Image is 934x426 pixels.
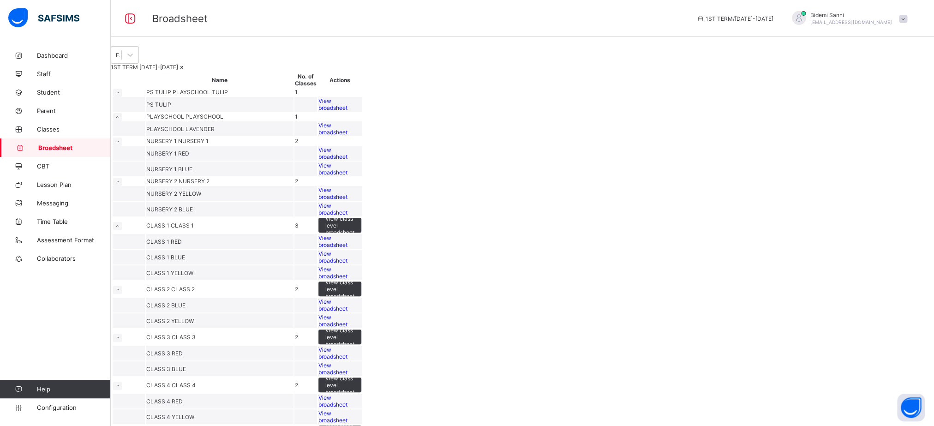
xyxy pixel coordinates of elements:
a: View broadsheet [318,97,361,111]
a: View class level broadsheet [318,218,361,225]
span: 2 [295,178,298,185]
th: Name [146,72,293,87]
span: NURSERY 1 BLUE [146,166,192,173]
span: CLASS 3 RED [146,350,183,357]
span: View class level broadsheet [325,279,354,300]
span: CLASS 4 [172,382,196,389]
span: CLASS 1 BLUE [146,254,185,261]
a: View broadsheet [318,362,361,376]
span: Staff [37,70,111,78]
span: Bidemi Sanni [810,12,892,18]
a: View broadsheet [318,234,361,248]
span: 2 [295,334,298,341]
span: Time Table [37,218,111,225]
span: CLASS 2 BLUE [146,302,186,309]
span: Parent [37,107,111,114]
span: CLASS 3 [172,334,196,341]
a: View class level broadsheet [318,282,361,288]
span: Dashboard [37,52,111,59]
span: View broadsheet [318,266,347,280]
span: NURSERY 1 RED [146,150,189,157]
span: 1ST TERM [DATE]-[DATE] [111,64,178,71]
a: View class level broadsheet [318,330,361,336]
span: CLASS 2 YELLOW [146,318,194,324]
span: View broadsheet [318,410,347,424]
a: View broadsheet [318,186,361,200]
span: PLAYSCHOOL [146,113,186,120]
span: CLASS 3 BLUE [146,366,186,372]
span: 1 [295,113,298,120]
a: View broadsheet [318,250,361,264]
a: View broadsheet [318,202,361,216]
span: PS TULIP [146,101,171,108]
a: View broadsheet [318,122,361,136]
span: NURSERY 2 BLUE [146,206,193,213]
span: CLASS 4 RED [146,398,183,405]
span: Help [37,385,110,393]
span: NURSERY 2 [146,178,179,185]
span: NURSERY 1 [146,138,178,144]
span: Assessment Format [37,236,111,244]
span: View broadsheet [318,162,347,176]
span: Collaborators [37,255,111,262]
img: safsims [8,8,79,28]
span: Configuration [37,404,110,411]
button: Open asap [897,394,925,421]
span: CLASS 2 [171,286,195,293]
a: View broadsheet [318,146,361,160]
span: NURSERY 2 YELLOW [146,190,201,197]
a: View broadsheet [318,394,361,408]
th: Actions [318,72,362,87]
span: View broadsheet [318,97,347,111]
a: View broadsheet [318,298,361,312]
span: View class level broadsheet [325,327,354,348]
span: PLAYSCHOOL LAVENDER [146,126,215,132]
span: Classes [37,126,111,133]
span: Broadsheet [152,12,208,24]
a: View class level broadsheet [318,378,361,384]
span: PLAYSCHOOL [186,113,223,120]
th: No. of Classes [294,72,317,87]
span: Messaging [37,199,111,207]
span: CLASS 1 RED [146,238,182,245]
span: View broadsheet [318,146,347,160]
a: View broadsheet [318,266,361,280]
span: CLASS 4 [146,382,172,389]
span: CBT [37,162,111,170]
span: NURSERY 2 [179,178,210,185]
span: 1 [295,89,298,96]
a: View broadsheet [318,410,361,424]
span: [EMAIL_ADDRESS][DOMAIN_NAME] [810,19,892,25]
span: 2 [295,382,298,389]
span: View broadsheet [318,314,347,328]
a: View broadsheet [318,346,361,360]
span: CLASS 4 YELLOW [146,414,194,420]
span: View broadsheet [318,186,347,200]
span: View broadsheet [318,362,347,376]
span: CLASS 1 [171,222,194,229]
span: Lesson Plan [37,181,111,188]
span: CLASS 1 [146,222,171,229]
span: 2 [295,286,298,293]
span: PLAYSCHOOL TULIP [173,89,228,96]
span: View broadsheet [318,250,347,264]
span: View broadsheet [318,202,347,216]
span: View class level broadsheet [325,215,354,236]
span: View class level broadsheet [325,375,354,396]
span: Student [37,89,111,96]
span: Broadsheet [38,144,111,151]
span: View broadsheet [318,122,347,136]
span: CLASS 3 [146,334,172,341]
a: View broadsheet [318,314,361,328]
div: BidemiSanni [783,11,912,26]
span: View broadsheet [318,394,347,408]
span: View broadsheet [318,234,347,248]
span: PS TULIP [146,89,173,96]
span: CLASS 1 YELLOW [146,270,193,276]
span: CLASS 2 [146,286,171,293]
span: 2 [295,138,298,144]
span: View broadsheet [318,346,347,360]
span: 3 [295,222,299,229]
span: View broadsheet [318,298,347,312]
div: First Term [DATE]-[DATE] [116,52,122,59]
